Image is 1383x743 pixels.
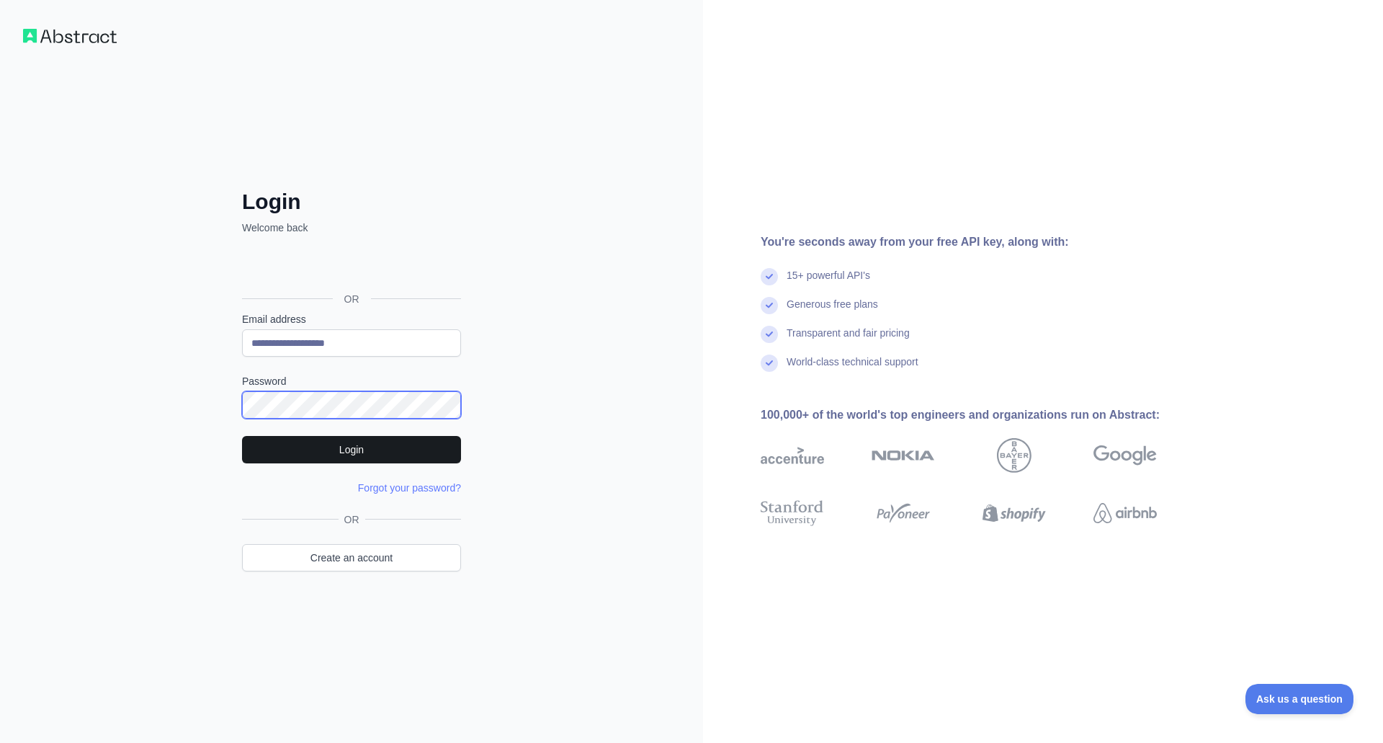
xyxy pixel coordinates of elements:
label: Password [242,374,461,388]
a: Forgot your password? [358,482,461,494]
div: World-class technical support [787,355,918,383]
div: 100,000+ of the world's top engineers and organizations run on Abstract: [761,406,1203,424]
img: airbnb [1093,497,1157,529]
label: Email address [242,312,461,326]
img: bayer [997,438,1031,473]
img: check mark [761,268,778,285]
img: accenture [761,438,824,473]
img: shopify [983,497,1046,529]
img: google [1093,438,1157,473]
img: payoneer [872,497,935,529]
p: Welcome back [242,221,461,235]
img: stanford university [761,497,824,529]
iframe: Toggle Customer Support [1245,684,1354,714]
img: check mark [761,355,778,372]
img: check mark [761,297,778,314]
div: Transparent and fair pricing [787,326,910,355]
img: check mark [761,326,778,343]
div: Generous free plans [787,297,878,326]
div: 15+ powerful API's [787,268,870,297]
span: OR [333,292,371,306]
button: Login [242,436,461,463]
img: nokia [872,438,935,473]
a: Create an account [242,544,461,571]
span: OR [339,512,365,527]
iframe: Knop Inloggen met Google [235,251,465,282]
h2: Login [242,189,461,215]
div: You're seconds away from your free API key, along with: [761,233,1203,251]
img: Workflow [23,29,117,43]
